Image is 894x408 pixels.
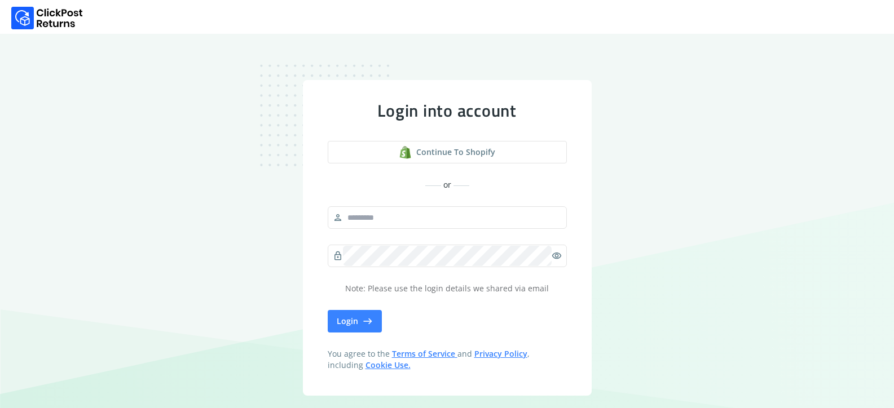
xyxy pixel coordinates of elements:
[333,210,343,225] span: person
[552,248,562,264] span: visibility
[399,146,412,159] img: shopify logo
[328,141,567,163] a: shopify logoContinue to shopify
[363,313,373,329] span: east
[328,100,567,121] div: Login into account
[392,348,457,359] a: Terms of Service
[328,179,567,190] div: or
[474,348,527,359] a: Privacy Policy
[11,7,83,29] img: Logo
[328,310,382,332] button: Login east
[333,248,343,264] span: lock
[416,147,495,158] span: Continue to shopify
[328,348,567,371] span: You agree to the and , including
[328,283,567,294] p: Note: Please use the login details we shared via email
[328,141,567,163] button: Continue to shopify
[365,360,411,370] a: Cookie Use.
